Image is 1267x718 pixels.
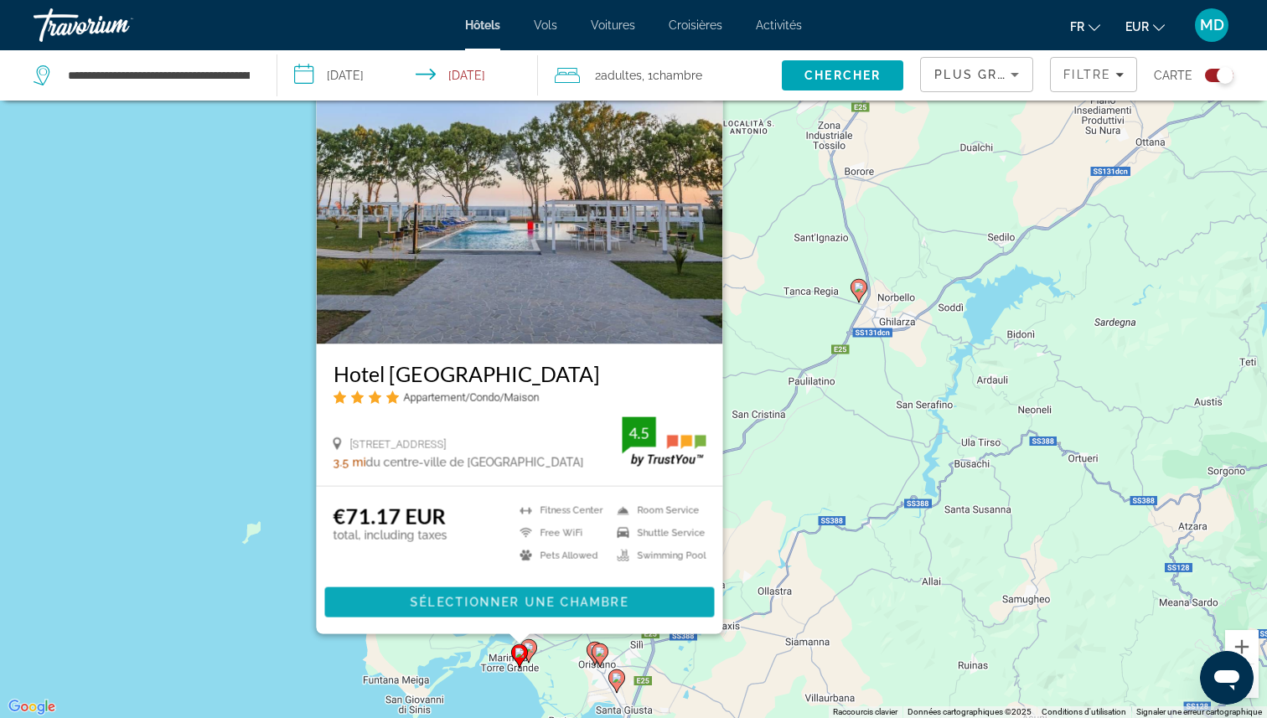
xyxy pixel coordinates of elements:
[366,456,584,469] span: du centre-ville de [GEOGRAPHIC_DATA]
[1050,57,1137,92] button: Filters
[609,525,706,540] li: Shuttle Service
[782,60,903,90] button: Search
[934,65,1019,85] mat-select: Sort by
[609,504,706,518] li: Room Service
[411,596,628,609] span: Sélectionner une chambre
[696,77,721,102] button: Fermer
[623,416,706,466] img: TrustYou guest rating badge
[1070,20,1084,34] span: fr
[804,69,881,82] span: Chercher
[325,595,715,607] a: Sélectionner une chambre
[465,18,500,32] a: Hôtels
[609,548,706,562] li: Swimming Pool
[601,69,642,82] span: Adultes
[512,548,609,562] li: Pets Allowed
[1136,707,1262,716] a: Signaler une erreur cartographique
[833,706,897,718] button: Raccourcis clavier
[756,18,802,32] a: Activités
[277,50,538,101] button: Select check in and out date
[1225,630,1259,664] button: Zoom avant
[642,64,702,87] span: , 1
[512,525,609,540] li: Free WiFi
[653,69,702,82] span: Chambre
[334,529,447,542] p: total, including taxes
[908,707,1032,716] span: Données cartographiques ©2025
[350,437,447,450] span: [STREET_ADDRESS]
[317,75,723,344] img: Hotel Lido Beach
[334,360,706,385] a: Hotel [GEOGRAPHIC_DATA]
[1063,68,1111,81] span: Filtre
[623,422,656,442] div: 4.5
[1042,707,1126,716] a: Conditions d'utilisation (s'ouvre dans un nouvel onglet)
[334,504,446,529] ins: €71.17 EUR
[934,68,1135,81] span: Plus grandes économies
[538,50,782,101] button: Travelers: 2 adults, 0 children
[1192,68,1233,83] button: Toggle map
[534,18,557,32] a: Vols
[512,504,609,518] li: Fitness Center
[1154,64,1192,87] span: Carte
[325,587,715,617] button: Sélectionner une chambre
[595,64,642,87] span: 2
[669,18,722,32] a: Croisières
[4,696,59,718] a: Ouvrir cette zone dans Google Maps (dans une nouvelle fenêtre)
[1125,14,1165,39] button: Change currency
[1200,17,1224,34] span: MD
[1125,20,1149,34] span: EUR
[66,63,251,88] input: Search hotel destination
[334,390,706,404] div: 4 star Hotel
[1200,651,1254,705] iframe: Bouton de lancement de la fenêtre de messagerie
[334,456,366,469] span: 3.5 mi
[591,18,635,32] a: Voitures
[1190,8,1233,43] button: User Menu
[1070,14,1100,39] button: Change language
[34,3,201,47] a: Travorium
[4,696,59,718] img: Google
[404,390,540,403] span: Appartement/Condo/Maison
